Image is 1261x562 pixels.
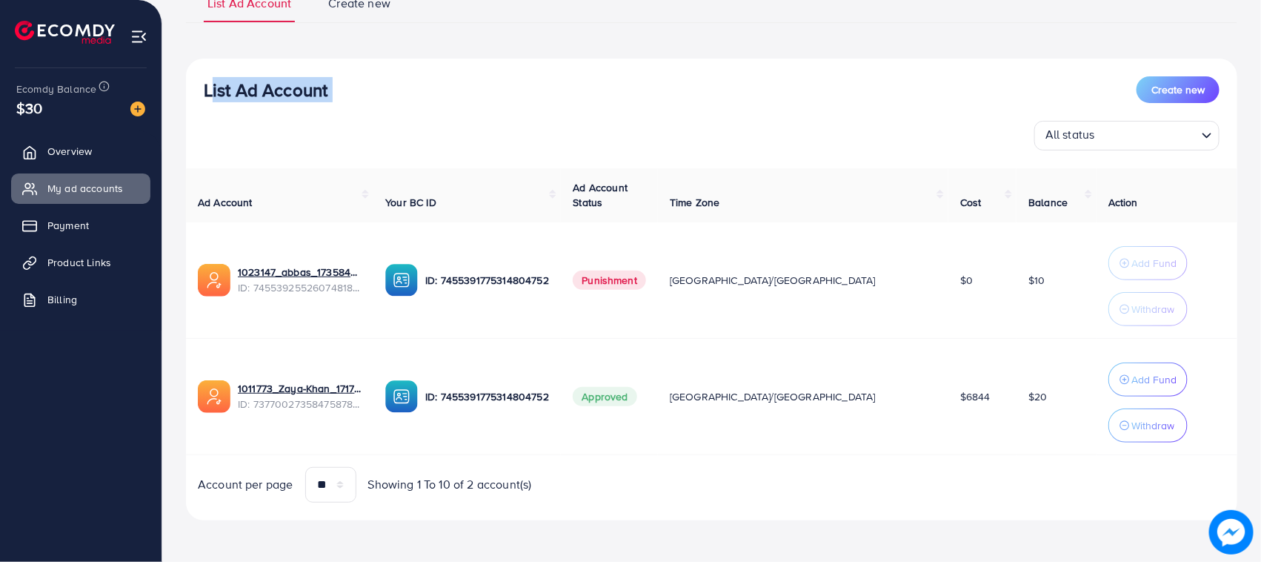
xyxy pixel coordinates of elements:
[238,280,362,295] span: ID: 7455392552607481857
[130,102,145,116] img: image
[960,273,973,288] span: $0
[11,173,150,203] a: My ad accounts
[1131,371,1177,389] p: Add Fund
[47,181,123,196] span: My ad accounts
[47,255,111,270] span: Product Links
[11,285,150,314] a: Billing
[198,476,293,493] span: Account per page
[238,397,362,411] span: ID: 7377002735847587841
[16,82,96,96] span: Ecomdy Balance
[1028,389,1047,404] span: $20
[425,271,549,289] p: ID: 7455391775314804752
[47,144,92,159] span: Overview
[1108,409,1188,443] button: Withdraw
[385,195,436,210] span: Your BC ID
[238,381,362,411] div: <span class='underline'>1011773_Zaya-Khan_1717592302951</span></br>7377002735847587841
[130,28,147,45] img: menu
[1151,82,1205,97] span: Create new
[11,248,150,277] a: Product Links
[1209,510,1254,555] img: image
[1137,76,1220,103] button: Create new
[238,265,362,295] div: <span class='underline'>1023147_abbas_1735843853887</span></br>7455392552607481857
[960,195,982,210] span: Cost
[1131,417,1174,434] p: Withdraw
[1042,123,1098,147] span: All status
[960,389,991,404] span: $6844
[1028,195,1068,210] span: Balance
[198,195,253,210] span: Ad Account
[573,271,646,290] span: Punishment
[1131,300,1174,318] p: Withdraw
[670,195,719,210] span: Time Zone
[425,388,549,406] p: ID: 7455391775314804752
[238,381,362,396] a: 1011773_Zaya-Khan_1717592302951
[238,265,362,280] a: 1023147_abbas_1735843853887
[1034,121,1220,151] div: Search for option
[1108,292,1188,326] button: Withdraw
[15,21,115,44] img: logo
[670,389,876,404] span: [GEOGRAPHIC_DATA]/[GEOGRAPHIC_DATA]
[11,136,150,166] a: Overview
[573,387,636,406] span: Approved
[385,264,418,297] img: ic-ba-acc.ded83a64.svg
[204,79,327,101] h3: List Ad Account
[198,380,230,413] img: ic-ads-acc.e4c84228.svg
[1028,273,1045,288] span: $10
[47,218,89,233] span: Payment
[47,292,77,307] span: Billing
[1099,124,1196,147] input: Search for option
[11,211,150,240] a: Payment
[1131,254,1177,272] p: Add Fund
[1108,246,1188,280] button: Add Fund
[1108,363,1188,397] button: Add Fund
[198,264,230,297] img: ic-ads-acc.e4c84228.svg
[1108,195,1138,210] span: Action
[573,180,628,210] span: Ad Account Status
[385,380,418,413] img: ic-ba-acc.ded83a64.svg
[16,97,42,119] span: $30
[368,476,532,493] span: Showing 1 To 10 of 2 account(s)
[670,273,876,288] span: [GEOGRAPHIC_DATA]/[GEOGRAPHIC_DATA]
